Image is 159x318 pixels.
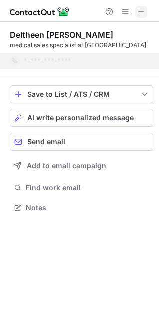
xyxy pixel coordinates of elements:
button: save-profile-one-click [10,85,153,103]
span: Add to email campaign [27,162,106,170]
button: Notes [10,201,153,214]
span: Send email [27,138,65,146]
span: AI write personalized message [27,114,134,122]
button: Send email [10,133,153,151]
button: Add to email campaign [10,157,153,175]
div: Save to List / ATS / CRM [27,90,136,98]
button: Find work email [10,181,153,195]
button: AI write personalized message [10,109,153,127]
img: ContactOut v5.3.10 [10,6,70,18]
span: Find work email [26,183,149,192]
span: Notes [26,203,149,212]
